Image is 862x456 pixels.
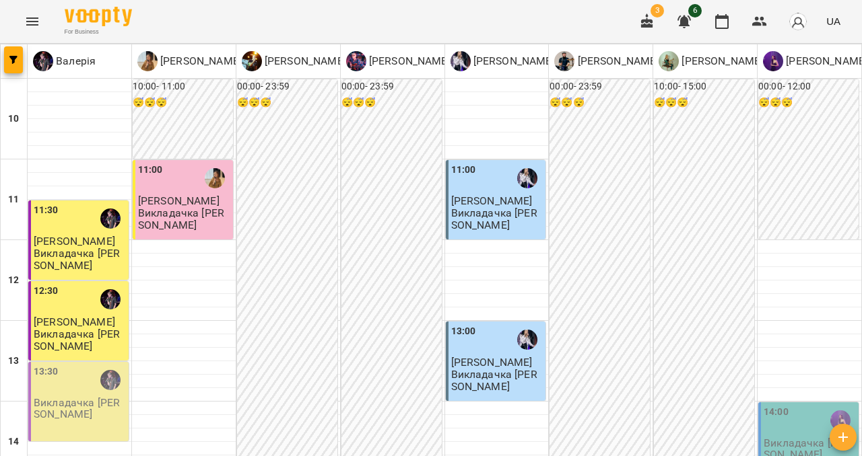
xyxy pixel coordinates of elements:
[137,51,158,71] img: Д
[763,51,783,71] img: Б
[242,51,346,71] div: Павло
[33,51,53,71] img: В
[651,4,664,17] span: 3
[237,79,337,94] h6: 00:00 - 23:59
[517,168,537,188] img: Ольга
[554,51,574,71] img: С
[34,328,126,352] p: Викладачка [PERSON_NAME]
[764,405,789,420] label: 14:00
[65,7,132,26] img: Voopty Logo
[34,235,115,248] span: [PERSON_NAME]
[574,53,659,69] p: [PERSON_NAME]
[138,194,220,207] span: [PERSON_NAME]
[654,96,754,110] h6: 😴😴😴
[451,324,476,339] label: 13:00
[262,53,346,69] p: [PERSON_NAME]
[451,163,476,178] label: 11:00
[550,96,650,110] h6: 😴😴😴
[451,51,471,71] img: О
[138,207,230,231] p: Викладачка [PERSON_NAME]
[688,4,702,17] span: 6
[205,168,225,188] img: Діна
[451,51,555,71] a: О [PERSON_NAME]
[659,51,763,71] a: О [PERSON_NAME]
[758,79,859,94] h6: 00:00 - 12:00
[34,284,59,299] label: 12:30
[341,79,442,94] h6: 00:00 - 23:59
[33,51,96,71] div: Валерія
[133,96,233,110] h6: 😴😴😴
[8,273,19,288] h6: 12
[826,14,840,28] span: UA
[451,369,543,392] p: Викладачка [PERSON_NAME]
[341,96,442,110] h6: 😴😴😴
[659,51,763,71] div: Олександра
[346,51,451,71] div: Дмитро
[346,51,451,71] a: Д [PERSON_NAME]
[242,51,262,71] img: П
[53,53,96,69] p: Валерія
[100,370,121,390] img: Валерія
[242,51,346,71] a: П [PERSON_NAME]
[33,51,96,71] a: В Валерія
[8,354,19,369] h6: 13
[517,330,537,350] img: Ольга
[451,356,533,369] span: [PERSON_NAME]
[366,53,451,69] p: [PERSON_NAME]
[100,208,121,229] img: Валерія
[8,112,19,126] h6: 10
[451,207,543,231] p: Викладачка [PERSON_NAME]
[65,28,132,36] span: For Business
[554,51,659,71] a: С [PERSON_NAME]
[550,79,650,94] h6: 00:00 - 23:59
[34,203,59,218] label: 11:30
[8,434,19,449] h6: 14
[679,53,763,69] p: [PERSON_NAME]
[138,163,163,178] label: 11:00
[471,53,555,69] p: [PERSON_NAME]
[758,96,859,110] h6: 😴😴😴
[16,5,48,38] button: Menu
[237,96,337,110] h6: 😴😴😴
[8,192,19,207] h6: 11
[137,51,242,71] a: Д [PERSON_NAME]
[34,397,126,420] p: Викладачка [PERSON_NAME]
[830,410,851,430] img: Божена Поліщук
[137,51,242,71] div: Діна
[451,51,555,71] div: Ольга
[451,194,533,207] span: [PERSON_NAME]
[158,53,242,69] p: [PERSON_NAME]
[554,51,659,71] div: Сергій
[34,365,59,379] label: 13:30
[100,289,121,309] img: Валерія
[654,79,754,94] h6: 10:00 - 15:00
[789,12,807,31] img: avatar_s.png
[830,424,857,451] button: Створити урок
[133,79,233,94] h6: 10:00 - 11:00
[34,315,115,328] span: [PERSON_NAME]
[34,248,126,271] p: Викладачка [PERSON_NAME]
[659,51,679,71] img: О
[346,51,366,71] img: Д
[821,9,846,34] button: UA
